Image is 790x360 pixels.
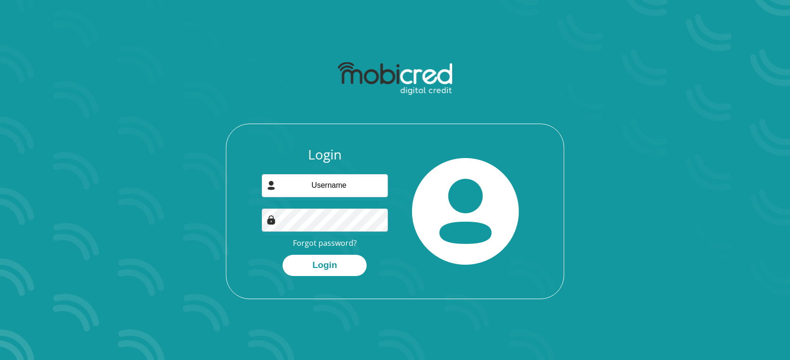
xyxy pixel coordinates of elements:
[338,62,452,95] img: mobicred logo
[262,174,388,197] input: Username
[293,238,357,248] a: Forgot password?
[262,147,388,163] h3: Login
[266,215,276,225] img: Image
[266,181,276,190] img: user-icon image
[283,255,367,276] button: Login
